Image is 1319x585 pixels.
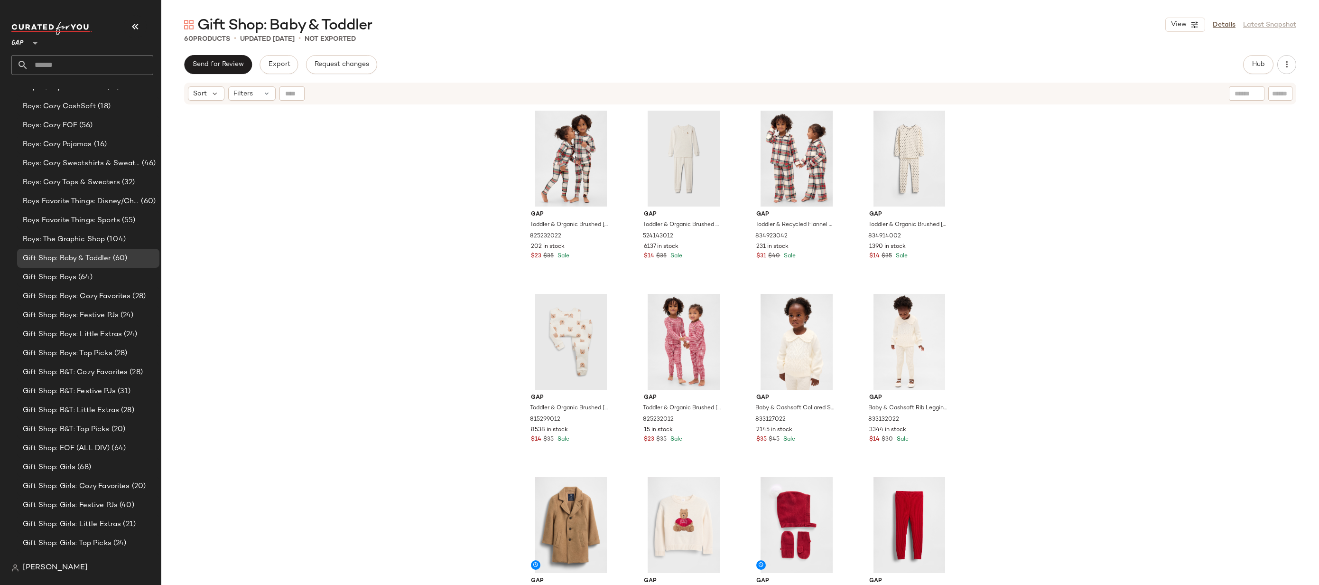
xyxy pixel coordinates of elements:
[77,120,93,131] span: (56)
[306,55,377,74] button: Request changes
[756,210,836,219] span: Gap
[523,111,619,207] img: cn60669541.jpg
[523,477,619,573] img: cn60614351.jpg
[184,36,193,43] span: 60
[23,424,110,435] span: Gift Shop: B&T: Top Picks
[1170,21,1187,28] span: View
[531,210,611,219] span: Gap
[120,557,135,568] span: (24)
[23,253,111,264] span: Gift Shop: Baby & Toddler
[111,538,127,549] span: (24)
[120,215,136,226] span: (55)
[184,20,194,29] img: svg%3e
[636,111,732,207] img: cn56325313.jpg
[644,210,724,219] span: Gap
[530,232,561,241] span: 825232022
[23,177,120,188] span: Boys: Cozy Tops & Sweaters
[749,477,844,573] img: cn60717037.jpg
[882,252,892,261] span: $35
[23,101,96,112] span: Boys: Cozy CashSoft
[869,435,880,444] span: $14
[543,252,554,261] span: $35
[644,394,724,402] span: Gap
[116,386,131,397] span: (31)
[531,426,568,434] span: 8538 in stock
[644,435,654,444] span: $23
[756,394,836,402] span: Gap
[749,294,844,390] img: cn60617576.jpg
[11,22,92,35] img: cfy_white_logo.C9jOOHJF.svg
[643,404,723,413] span: Toddler & Organic Brushed [PERSON_NAME] Set by Gap Red Gingham Size 5 YRS
[23,443,110,454] span: Gift Shop: EOF (ALL DIV)
[669,436,682,443] span: Sale
[197,16,372,35] span: Gift Shop: Baby & Toddler
[23,557,120,568] span: Gift Shop: M: Cozy Favorites
[139,196,156,207] span: (60)
[862,111,957,207] img: cn60518973.jpg
[636,477,732,573] img: cn60211903.jpg
[23,196,139,207] span: Boys Favorite Things: Disney/Characters
[781,436,795,443] span: Sale
[644,243,678,251] span: 6137 in stock
[869,243,906,251] span: 1390 in stock
[240,34,295,44] p: updated [DATE]
[23,538,111,549] span: Gift Shop: Girls: Top Picks
[192,61,244,68] span: Send for Review
[23,462,75,473] span: Gift Shop: Girls
[233,89,253,99] span: Filters
[1213,20,1235,30] a: Details
[122,329,137,340] span: (24)
[523,294,619,390] img: cn56584243.jpg
[298,33,301,45] span: •
[130,291,146,302] span: (28)
[769,435,780,444] span: $45
[543,435,554,444] span: $35
[119,405,134,416] span: (28)
[23,367,128,378] span: Gift Shop: B&T: Cozy Favorites
[868,232,901,241] span: 834914002
[121,519,136,530] span: (21)
[23,158,140,169] span: Boys: Cozy Sweatshirts & Sweatpants
[869,210,949,219] span: Gap
[782,253,796,259] span: Sale
[869,426,906,434] span: 3344 in stock
[234,33,236,45] span: •
[1252,61,1265,68] span: Hub
[118,500,134,511] span: (40)
[130,481,146,492] span: (20)
[23,329,122,340] span: Gift Shop: Boys: Little Extras
[193,89,207,99] span: Sort
[644,426,673,434] span: 15 in stock
[556,436,569,443] span: Sale
[76,272,93,283] span: (64)
[23,310,119,321] span: Gift Shop: Boys: Festive PJs
[756,243,789,251] span: 231 in stock
[120,177,135,188] span: (32)
[644,252,654,261] span: $14
[755,415,786,424] span: 833127022
[23,405,119,416] span: Gift Shop: B&T: Little Extras
[111,253,128,264] span: (60)
[140,158,156,169] span: (46)
[636,294,732,390] img: cn60669557.jpg
[23,139,92,150] span: Boys: Cozy Pajamas
[305,34,356,44] p: Not Exported
[110,443,126,454] span: (64)
[894,253,908,259] span: Sale
[184,34,230,44] div: Products
[23,234,105,245] span: Boys: The Graphic Shop
[755,404,836,413] span: Baby & Cashsoft Collared Sweater by Gap [PERSON_NAME] Size 6-12 M
[755,221,836,229] span: Toddler & Recycled Flannel Pj Set by Gap Tan Tartan Plaid Size 5 YRS
[756,252,766,261] span: $31
[23,291,130,302] span: Gift Shop: Boys: Cozy Favorites
[1243,55,1273,74] button: Hub
[656,435,667,444] span: $35
[92,139,107,150] span: (16)
[895,436,909,443] span: Sale
[531,243,565,251] span: 202 in stock
[23,481,130,492] span: Gift Shop: Girls: Cozy Favorites
[531,252,541,261] span: $23
[11,564,19,572] img: svg%3e
[656,252,667,261] span: $35
[869,394,949,402] span: Gap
